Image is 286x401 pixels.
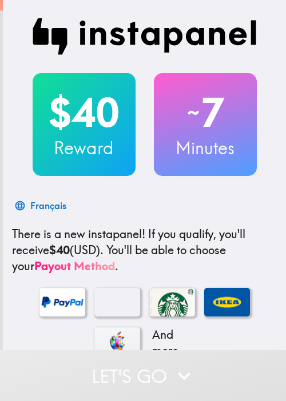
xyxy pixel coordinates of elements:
[12,194,71,217] button: Français
[33,136,136,160] h3: Reward
[154,136,257,160] h3: Minutes
[12,227,145,241] span: There is a new instapanel!
[34,259,115,273] a: Payout Method
[154,89,257,136] h2: 7
[185,95,201,130] span: ~
[33,89,136,136] h2: $40
[30,198,66,214] div: Français
[49,243,70,257] b: $40
[33,18,257,55] img: Instapanel
[12,226,277,274] p: If you qualify, you'll receive (USD) . You'll be able to choose your .
[149,327,195,359] p: And more...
